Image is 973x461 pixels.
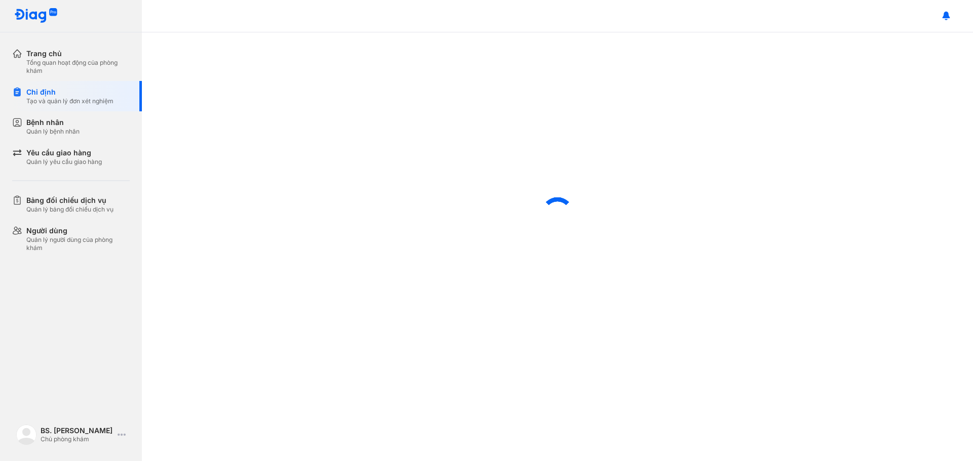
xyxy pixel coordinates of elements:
[26,195,114,205] div: Bảng đối chiếu dịch vụ
[26,148,102,158] div: Yêu cầu giao hàng
[26,87,114,97] div: Chỉ định
[26,97,114,105] div: Tạo và quản lý đơn xét nghiệm
[14,8,58,24] img: logo
[41,435,114,443] div: Chủ phòng khám
[26,59,130,75] div: Tổng quan hoạt động của phòng khám
[26,128,80,136] div: Quản lý bệnh nhân
[41,426,114,435] div: BS. [PERSON_NAME]
[16,425,36,445] img: logo
[26,205,114,214] div: Quản lý bảng đối chiếu dịch vụ
[26,158,102,166] div: Quản lý yêu cầu giao hàng
[26,117,80,128] div: Bệnh nhân
[26,226,130,236] div: Người dùng
[26,236,130,252] div: Quản lý người dùng của phòng khám
[26,49,130,59] div: Trang chủ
